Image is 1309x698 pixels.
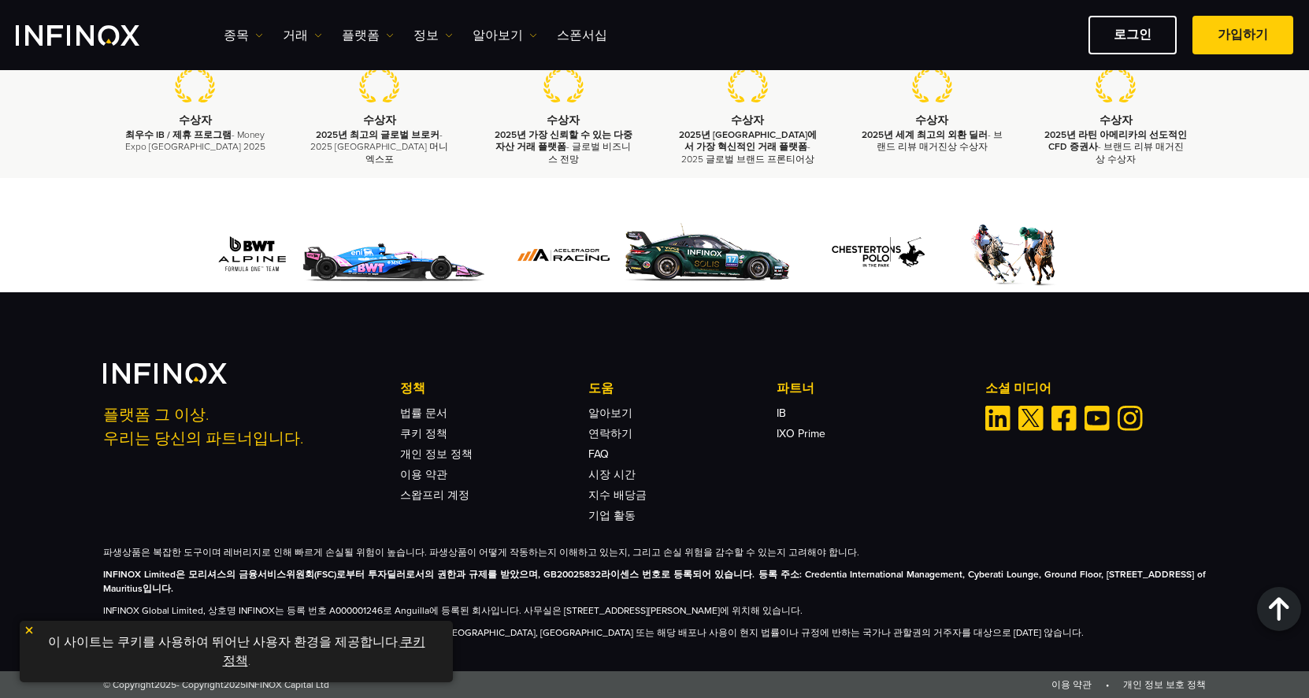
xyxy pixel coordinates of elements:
[400,468,447,481] a: 이용 약관
[400,427,447,440] a: 쿠키 정책
[154,679,176,690] span: 2025
[588,488,647,502] a: 지수 배당금
[985,406,1010,431] a: Linkedin
[400,407,447,420] a: 법률 문서
[103,545,1206,559] p: 파생상품은 복잡한 도구이며 레버리지로 인해 빠르게 손실될 위험이 높습니다. 파생상품이 어떻게 작동하는지 이해하고 있는지, 그리고 손실 위험을 감수할 수 있는지 고려해야 합니다.
[731,113,764,127] strong: 수상자
[400,488,469,502] a: 스왑프리 계정
[413,26,453,45] a: 정보
[363,113,396,127] strong: 수상자
[1123,679,1206,690] a: 개인 정보 보호 정책
[1051,679,1092,690] a: 이용 약관
[1192,16,1293,54] a: 가입하기
[125,129,232,140] strong: 최우수 IB / 제휴 프로그램
[316,129,439,140] strong: 2025년 최고의 글로벌 브로커
[1088,16,1177,54] a: 로그인
[588,447,609,461] a: FAQ
[103,603,1206,618] p: INFINOX Global Limited, 상호명 INFINOX는 등록 번호 A000001246로 Anguilla에 등록된 회사입니다. 사무실은 [STREET_ADDRESS]...
[915,113,948,127] strong: 수상자
[400,379,588,398] p: 정책
[588,509,636,522] a: 기업 활동
[1085,406,1110,431] a: Youtube
[224,26,263,45] a: 종목
[557,26,607,45] a: 스폰서십
[28,629,445,674] p: 이 사이트는 쿠키를 사용하여 뛰어난 사용자 환경을 제공합니다. .
[473,26,537,45] a: 알아보기
[588,427,632,440] a: 연락하기
[103,626,1206,640] p: 이 사이트의 정보는 아프가니스탄, [GEOGRAPHIC_DATA], [GEOGRAPHIC_DATA], [GEOGRAPHIC_DATA], [GEOGRAPHIC_DATA] 또는 ...
[103,569,1206,594] strong: INFINOX Limited은 모리셔스의 금융서비스위원회(FSC)로부터 투자딜러로서의 권한과 규제를 받았으며, GB20025832라이센스 번호로 등록되어 있습니다. 등록 주소...
[179,113,212,127] strong: 수상자
[547,113,580,127] strong: 수상자
[1044,129,1188,165] p: - 브랜드 리뷰 매거진상 수상자
[1051,406,1077,431] a: Facebook
[588,379,776,398] p: 도움
[859,129,1004,153] p: - 브랜드 리뷰 매거진상 수상자
[777,427,825,440] a: IXO Prime
[777,407,786,420] a: IB
[400,447,473,461] a: 개인 정보 정책
[1094,679,1121,690] span: •
[283,26,322,45] a: 거래
[1118,406,1143,431] a: Instagram
[103,403,379,451] p: 플랫폼 그 이상. 우리는 당신의 파트너입니다.
[985,379,1206,398] p: 소셜 미디어
[1099,113,1133,127] strong: 수상자
[24,625,35,636] img: yellow close icon
[495,129,632,152] strong: 2025년 가장 신뢰할 수 있는 다중 자산 거래 플랫폼
[1044,129,1187,152] strong: 2025년 라틴 아메리카의 선도적인 CFD 증권사
[862,129,988,140] strong: 2025년 세계 최고의 외환 딜러
[588,468,636,481] a: 시장 시간
[777,379,964,398] p: 파트너
[679,129,817,152] strong: 2025년 [GEOGRAPHIC_DATA]에서 가장 혁신적인 거래 플랫폼
[491,129,636,165] p: - 글로벌 비즈니스 전망
[16,25,176,46] a: INFINOX Logo
[307,129,452,165] p: - 2025 [GEOGRAPHIC_DATA] 머니 엑스포
[675,129,820,165] p: - 2025 글로벌 브랜드 프론티어상
[103,678,329,692] span: © Copyright - Copyright INFINOX Capital Ltd
[123,129,268,153] p: - Money Expo [GEOGRAPHIC_DATA] 2025
[1018,406,1044,431] a: Twitter
[588,407,632,420] a: 알아보기
[224,679,246,690] span: 2025
[342,26,394,45] a: 플랫폼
